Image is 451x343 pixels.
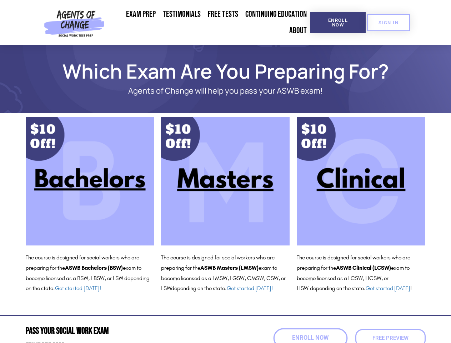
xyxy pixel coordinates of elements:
[161,253,290,294] p: The course is designed for social workers who are preparing for the exam to become licensed as a ...
[297,253,425,294] p: The course is designed for social workers who are preparing for the exam to become licensed as a ...
[122,6,159,23] a: Exam Prep
[367,14,410,31] a: SIGN IN
[322,18,354,27] span: Enroll Now
[286,23,310,39] a: About
[22,63,429,79] h1: Which Exam Are You Preparing For?
[159,6,204,23] a: Testimonials
[292,335,329,341] span: Enroll Now
[336,264,391,271] b: ASWB Clinical (LCSW)
[310,12,366,33] a: Enroll Now
[26,253,154,294] p: The course is designed for social workers who are preparing for the exam to become licensed as a ...
[364,285,412,292] span: . !
[227,285,273,292] a: Get started [DATE]!
[107,6,310,39] nav: Menu
[26,327,222,335] h2: Pass Your Social Work Exam
[65,264,123,271] b: ASWB Bachelors (BSW)
[310,285,364,292] span: depending on the state
[55,285,101,292] a: Get started [DATE]!
[171,285,273,292] span: depending on the state.
[379,20,399,25] span: SIGN IN
[51,86,401,95] p: Agents of Change will help you pass your ASWB exam!
[242,6,310,23] a: Continuing Education
[372,335,409,341] span: Free Preview
[200,264,259,271] b: ASWB Masters (LMSW)
[204,6,242,23] a: Free Tests
[366,285,410,292] a: Get started [DATE]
